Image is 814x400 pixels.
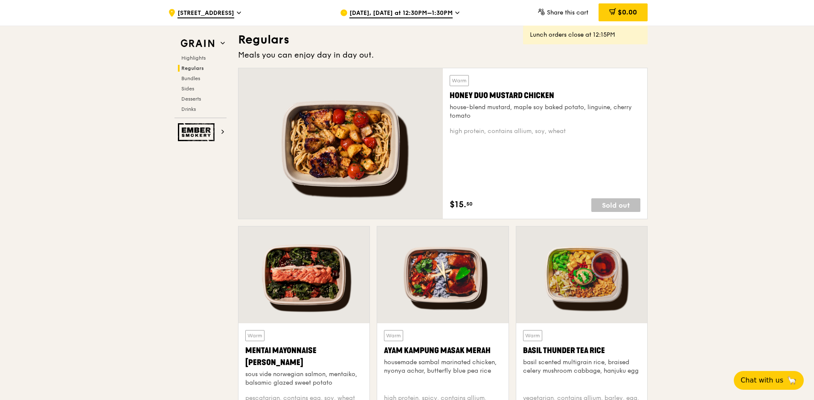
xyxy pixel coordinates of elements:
div: house-blend mustard, maple soy baked potato, linguine, cherry tomato [450,103,640,120]
h3: Regulars [238,32,648,47]
div: Warm [450,75,469,86]
div: Sold out [591,198,640,212]
span: Highlights [181,55,206,61]
img: Ember Smokery web logo [178,123,217,141]
div: basil scented multigrain rice, braised celery mushroom cabbage, hanjuku egg [523,358,640,375]
span: Chat with us [741,375,783,386]
button: Chat with us🦙 [734,371,804,390]
span: 🦙 [787,375,797,386]
div: Lunch orders close at 12:15PM [530,31,641,39]
img: Grain web logo [178,36,217,51]
div: high protein, contains allium, soy, wheat [450,127,640,136]
span: Desserts [181,96,201,102]
span: [STREET_ADDRESS] [177,9,234,18]
span: [DATE], [DATE] at 12:30PM–1:30PM [349,9,453,18]
div: Warm [523,330,542,341]
span: Drinks [181,106,196,112]
span: Regulars [181,65,204,71]
div: Mentai Mayonnaise [PERSON_NAME] [245,345,363,368]
span: Bundles [181,75,200,81]
div: Meals you can enjoy day in day out. [238,49,648,61]
div: Honey Duo Mustard Chicken [450,90,640,101]
span: $15. [450,198,466,211]
span: 50 [466,200,473,207]
div: sous vide norwegian salmon, mentaiko, balsamic glazed sweet potato [245,370,363,387]
div: Basil Thunder Tea Rice [523,345,640,357]
div: Ayam Kampung Masak Merah [384,345,501,357]
div: housemade sambal marinated chicken, nyonya achar, butterfly blue pea rice [384,358,501,375]
span: Share this cart [547,9,588,16]
span: Sides [181,86,194,92]
div: Warm [245,330,265,341]
div: Warm [384,330,403,341]
span: $0.00 [618,8,637,16]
